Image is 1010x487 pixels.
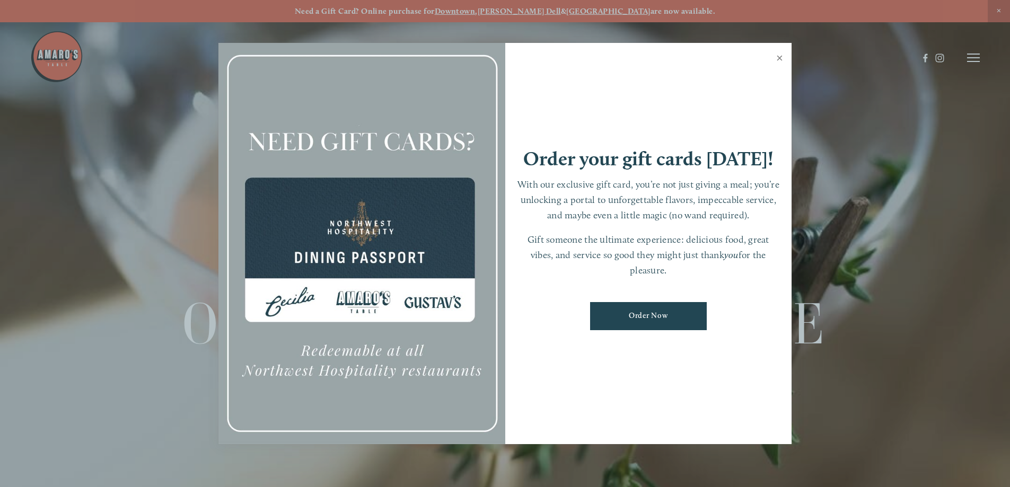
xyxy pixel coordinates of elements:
a: Order Now [590,302,707,330]
p: With our exclusive gift card, you’re not just giving a meal; you’re unlocking a portal to unforge... [516,177,781,223]
a: Close [769,45,790,74]
h1: Order your gift cards [DATE]! [523,149,774,169]
em: you [724,249,739,260]
p: Gift someone the ultimate experience: delicious food, great vibes, and service so good they might... [516,232,781,278]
